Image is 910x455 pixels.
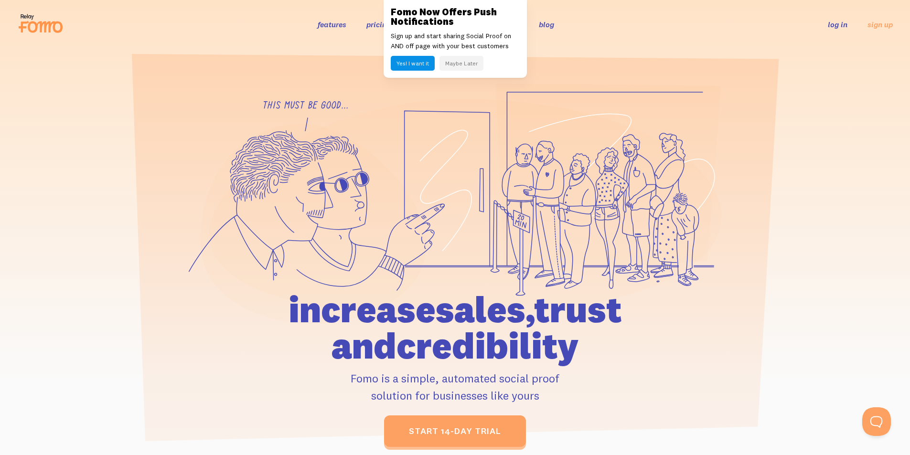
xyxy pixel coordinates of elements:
a: blog [539,20,554,29]
iframe: Help Scout Beacon - Open [862,407,891,436]
button: Maybe Later [439,56,483,71]
p: Sign up and start sharing Social Proof on AND off page with your best customers [391,31,520,51]
a: log in [828,20,847,29]
a: pricing [366,20,391,29]
p: Fomo is a simple, automated social proof solution for businesses like yours [234,370,676,404]
h1: increase sales, trust and credibility [234,291,676,364]
h3: Fomo Now Offers Push Notifications [391,7,520,26]
a: start 14-day trial [384,415,526,447]
button: Yes! I want it [391,56,435,71]
a: sign up [867,20,893,30]
a: features [318,20,346,29]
